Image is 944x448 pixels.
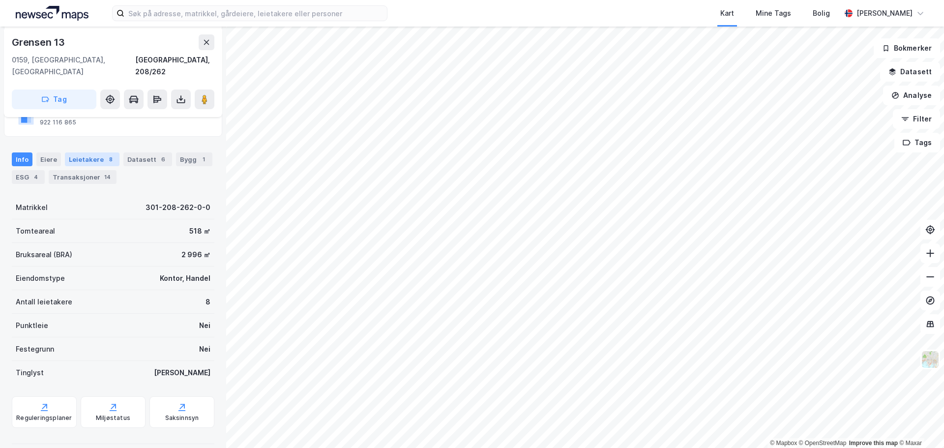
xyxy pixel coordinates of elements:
[102,172,113,182] div: 14
[895,401,944,448] div: Kontrollprogram for chat
[813,7,830,19] div: Bolig
[799,440,847,447] a: OpenStreetMap
[895,401,944,448] iframe: Chat Widget
[40,119,76,126] div: 922 116 865
[16,6,88,21] img: logo.a4113a55bc3d86da70a041830d287a7e.svg
[36,152,61,166] div: Eiere
[12,54,135,78] div: 0159, [GEOGRAPHIC_DATA], [GEOGRAPHIC_DATA]
[31,172,41,182] div: 4
[16,414,72,422] div: Reguleringsplaner
[16,320,48,331] div: Punktleie
[894,133,940,152] button: Tags
[160,272,210,284] div: Kontor, Handel
[16,296,72,308] div: Antall leietakere
[158,154,168,164] div: 6
[756,7,791,19] div: Mine Tags
[883,86,940,105] button: Analyse
[874,38,940,58] button: Bokmerker
[12,152,32,166] div: Info
[199,154,208,164] div: 1
[16,272,65,284] div: Eiendomstype
[770,440,797,447] a: Mapbox
[106,154,116,164] div: 8
[199,343,210,355] div: Nei
[146,202,210,213] div: 301-208-262-0-0
[65,152,119,166] div: Leietakere
[124,6,387,21] input: Søk på adresse, matrikkel, gårdeiere, leietakere eller personer
[849,440,898,447] a: Improve this map
[16,249,72,261] div: Bruksareal (BRA)
[176,152,212,166] div: Bygg
[16,202,48,213] div: Matrikkel
[12,170,45,184] div: ESG
[921,350,940,369] img: Z
[189,225,210,237] div: 518 ㎡
[12,90,96,109] button: Tag
[856,7,913,19] div: [PERSON_NAME]
[199,320,210,331] div: Nei
[154,367,210,379] div: [PERSON_NAME]
[123,152,172,166] div: Datasett
[165,414,199,422] div: Saksinnsyn
[893,109,940,129] button: Filter
[720,7,734,19] div: Kart
[206,296,210,308] div: 8
[135,54,214,78] div: [GEOGRAPHIC_DATA], 208/262
[16,225,55,237] div: Tomteareal
[880,62,940,82] button: Datasett
[16,367,44,379] div: Tinglyst
[12,34,67,50] div: Grensen 13
[49,170,117,184] div: Transaksjoner
[96,414,130,422] div: Miljøstatus
[16,343,54,355] div: Festegrunn
[181,249,210,261] div: 2 996 ㎡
